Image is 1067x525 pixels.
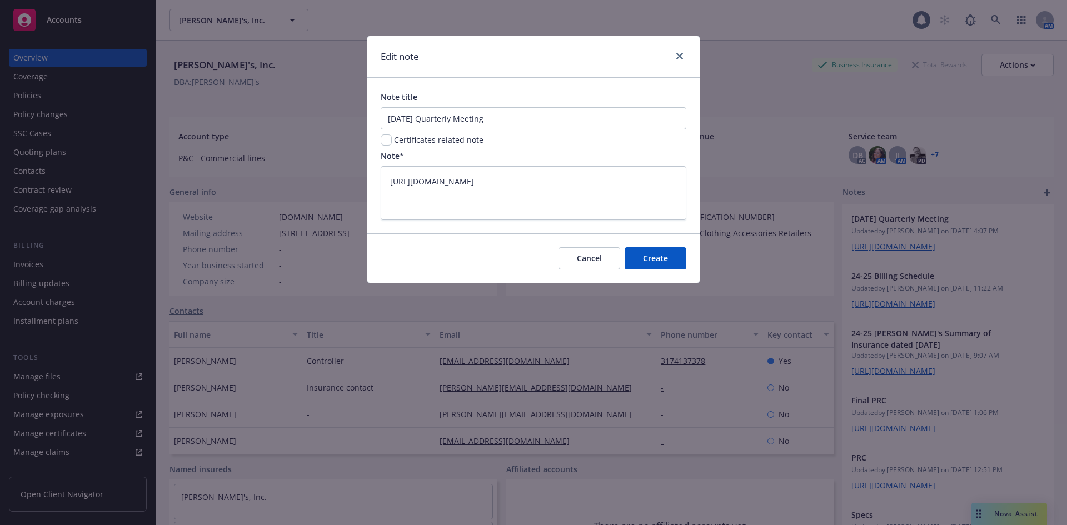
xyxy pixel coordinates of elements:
[394,134,483,146] span: Certificates related note
[643,253,668,263] span: Create
[381,151,404,161] span: Note*
[625,247,686,269] button: Create
[559,247,620,269] button: Cancel
[381,49,419,64] h1: Edit note
[577,253,602,263] span: Cancel
[381,166,686,220] textarea: [URL][DOMAIN_NAME]
[673,49,686,63] a: close
[381,92,417,102] span: Note title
